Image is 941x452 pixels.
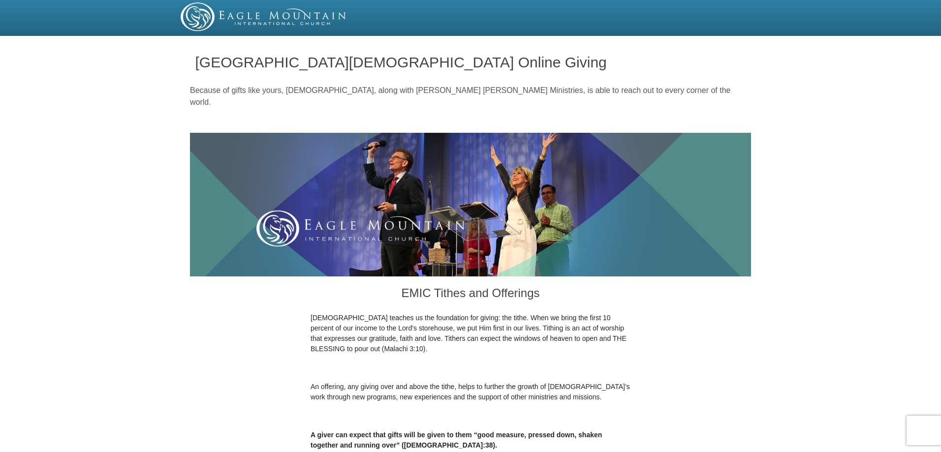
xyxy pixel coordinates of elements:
h1: [GEOGRAPHIC_DATA][DEMOGRAPHIC_DATA] Online Giving [195,54,746,70]
p: Because of gifts like yours, [DEMOGRAPHIC_DATA], along with [PERSON_NAME] [PERSON_NAME] Ministrie... [190,85,751,108]
p: An offering, any giving over and above the tithe, helps to further the growth of [DEMOGRAPHIC_DAT... [311,382,630,402]
img: EMIC [181,2,347,31]
p: [DEMOGRAPHIC_DATA] teaches us the foundation for giving: the tithe. When we bring the first 10 pe... [311,313,630,354]
h3: EMIC Tithes and Offerings [311,276,630,313]
b: A giver can expect that gifts will be given to them “good measure, pressed down, shaken together ... [311,431,602,449]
